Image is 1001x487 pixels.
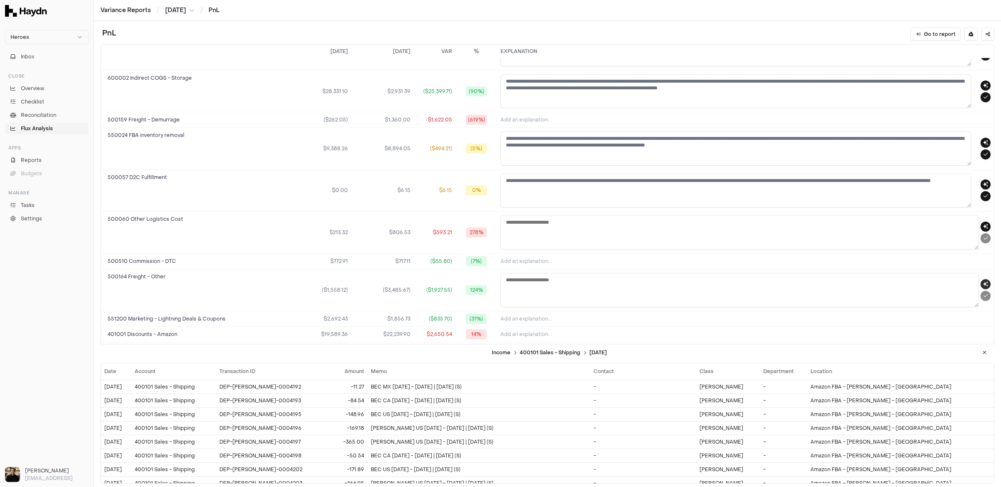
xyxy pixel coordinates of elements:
[289,169,351,211] td: $0.00
[807,462,994,476] td: Amazon FBA - [PERSON_NAME] - [GEOGRAPHIC_DATA]
[5,141,88,154] div: Apps
[500,331,552,338] span: Add an explanation...
[466,329,487,339] span: 14%
[760,421,807,435] td: -
[590,407,696,421] td: -
[5,168,88,179] button: Budgets
[590,435,696,449] td: -
[367,407,590,421] td: BEC US [DATE] - [DATE] | [DATE] (S)
[101,6,151,15] a: Variance Reports
[910,28,961,41] button: Go to report
[590,394,696,407] td: -
[807,394,994,407] td: Amazon FBA - [PERSON_NAME] - [GEOGRAPHIC_DATA]
[289,326,351,342] td: $19,589.36
[807,449,994,462] td: Amazon FBA - [PERSON_NAME] - [GEOGRAPHIC_DATA]
[367,421,590,435] td: [PERSON_NAME] US [DATE] - [DATE] | [DATE] (S)
[21,98,44,106] span: Checklist
[10,34,29,40] span: Heroes
[5,5,47,17] img: Haydn Logo
[696,449,760,462] td: [PERSON_NAME]
[351,112,414,128] td: $1,360.00
[807,435,994,449] td: Amazon FBA - [PERSON_NAME] - [GEOGRAPHIC_DATA]
[590,421,696,435] td: -
[5,30,88,44] button: Heroes
[520,349,589,356] span: 400101 Sales - Shipping
[289,342,351,384] td: ($1,104.39)
[330,380,367,394] td: -11.27
[155,6,161,14] span: /
[216,407,331,421] td: DEP-[PERSON_NAME]-0004195
[216,435,331,449] td: DEP-[PERSON_NAME]-0004197
[696,435,760,449] td: [PERSON_NAME]
[5,213,88,225] a: Settings
[289,253,351,269] td: $772.91
[101,435,131,449] td: [DATE]
[414,342,455,384] td: ($34,123.39)
[216,421,331,435] td: DEP-[PERSON_NAME]-0004196
[696,380,760,394] td: [PERSON_NAME]
[351,253,414,269] td: $717.11
[21,156,42,164] span: Reports
[696,421,760,435] td: [PERSON_NAME]
[760,394,807,407] td: -
[367,363,590,380] th: Memo
[108,273,166,280] span: 500164 Freight - Other
[21,111,56,119] span: Reconciliation
[131,407,216,421] td: 400101 Sales - Shipping
[466,144,487,154] span: (5%)
[5,109,88,121] a: Reconciliation
[101,28,116,41] h1: PnL
[351,326,414,342] td: $22,239.90
[21,53,34,61] span: Inbox
[414,71,455,112] td: ($25,399.71)
[330,435,367,449] td: -365.00
[414,169,455,211] td: $6.15
[807,380,994,394] td: Amazon FBA - [PERSON_NAME] - [GEOGRAPHIC_DATA]
[101,421,131,435] td: [DATE]
[165,6,194,15] button: [DATE]
[466,256,487,266] span: (7%)
[351,45,414,58] th: [DATE]
[455,45,497,58] th: %
[760,380,807,394] td: -
[500,116,552,123] span: Add an explanation...
[466,314,487,324] span: (31%)
[5,154,88,166] a: Reports
[5,123,88,134] a: Flux Analysis
[590,449,696,462] td: -
[216,363,331,380] th: Transaction ID
[5,186,88,199] div: Manage
[497,45,994,58] th: Explanation
[500,328,991,340] button: Add an explanation...
[21,125,53,132] span: Flux Analysis
[807,421,994,435] td: Amazon FBA - [PERSON_NAME] - [GEOGRAPHIC_DATA]
[101,380,131,394] td: [DATE]
[21,170,42,177] span: Budgets
[414,269,455,311] td: ($1,927.55)
[590,380,696,394] td: -
[590,462,696,476] td: -
[209,6,219,15] li: PnL
[5,467,20,482] img: Ole Heine
[807,363,994,380] th: Location
[289,71,351,112] td: $28,331.10
[101,6,219,15] nav: breadcrumb
[500,315,552,322] span: Add an explanation...
[216,380,331,394] td: DEP-[PERSON_NAME]-0004192
[414,326,455,342] td: $2,650.54
[466,185,487,195] span: 0%
[131,462,216,476] td: 400101 Sales - Shipping
[108,132,184,139] span: 550024 FBA inventory removal
[330,407,367,421] td: -148.96
[466,285,487,295] span: 124%
[216,394,331,407] td: DEP-[PERSON_NAME]-0004193
[500,114,991,126] button: Add an explanation...
[330,363,367,380] th: Amount
[101,449,131,462] td: [DATE]
[696,407,760,421] td: [PERSON_NAME]
[165,6,186,15] span: [DATE]
[351,342,414,384] td: ($35,227.78)
[216,449,331,462] td: DEP-[PERSON_NAME]-0004198
[101,394,131,407] td: [DATE]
